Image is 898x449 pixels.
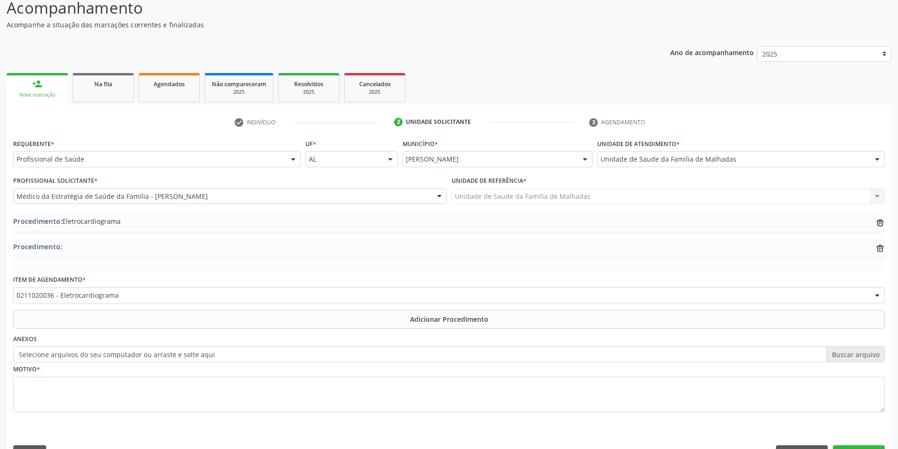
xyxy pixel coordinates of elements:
span: Cancelados [359,80,391,88]
label: Anexos [13,332,37,347]
div: 2025 [212,89,266,96]
div: 2 [394,118,403,126]
span: 0211020036 - Eletrocardiograma [16,291,865,300]
span: Resolvidos [294,80,323,88]
label: Unidade de referência [452,174,527,188]
span: Agendados [154,80,185,88]
label: Profissional Solicitante [13,174,98,188]
p: Acompanhe a situação das marcações correntes e finalizadas [7,20,626,30]
div: 2025 [285,89,332,96]
span: Médico da Estratégia de Saúde da Família - [PERSON_NAME] [16,192,428,201]
div: person_add [32,79,42,89]
p: Ano de acompanhamento [670,46,754,58]
label: Município [403,137,438,151]
label: Requerente [13,137,54,151]
span: AL [309,155,379,164]
div: Unidade solicitante [406,118,471,126]
span: Eletrocardiograma [13,216,121,226]
span: Profissional de Saúde [16,155,281,164]
span: Adicionar Procedimento [410,314,488,324]
span: Unidade de Saude da Familia de Malhadas [601,155,865,164]
span: Na fila [94,80,112,88]
label: Motivo [13,362,40,377]
label: Unidade de atendimento [597,137,680,151]
div: Nova marcação [13,91,61,98]
span: Não compareceram [212,80,266,88]
span: Procedimento: [13,217,62,226]
div: 2025 [351,89,398,96]
label: UF [305,137,316,151]
button: Adicionar Procedimento [13,310,885,329]
span: Procedimento: [13,242,62,251]
label: Item de agendamento [13,273,86,287]
span: [PERSON_NAME] [406,155,573,164]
